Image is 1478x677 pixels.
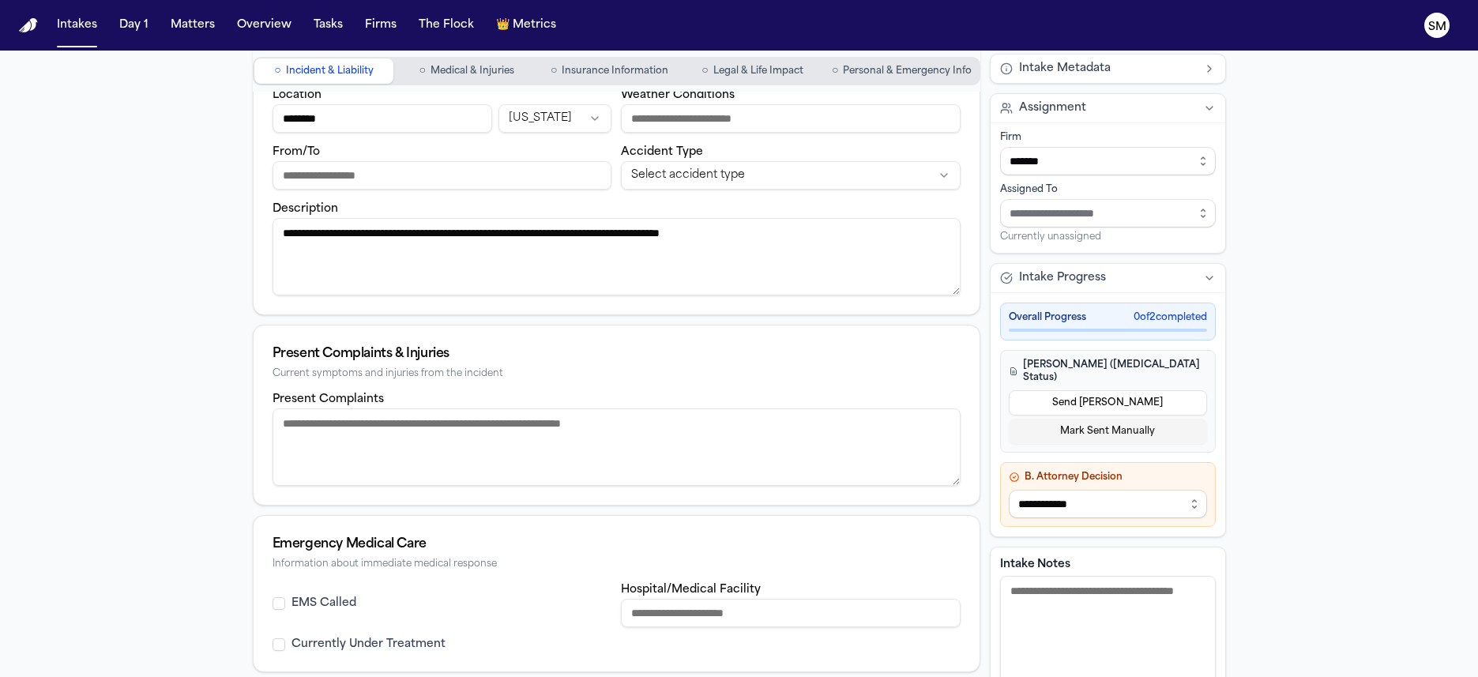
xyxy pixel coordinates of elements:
input: Assign to staff member [1000,199,1216,228]
label: Location [273,89,322,101]
button: Go to Incident & Liability [254,58,394,84]
button: Incident state [498,104,611,133]
button: The Flock [412,11,480,39]
label: Currently Under Treatment [291,637,446,653]
button: Go to Personal & Emergency Info [825,58,978,84]
label: Intake Notes [1000,557,1216,573]
span: ○ [701,63,708,79]
label: Accident Type [621,146,703,158]
span: Legal & Life Impact [713,65,803,77]
span: 0 of 2 completed [1134,311,1207,324]
span: ○ [274,63,280,79]
button: Assignment [991,94,1225,122]
label: From/To [273,146,320,158]
div: Firm [1000,131,1216,144]
span: Overall Progress [1009,311,1086,324]
input: From/To destination [273,161,612,190]
a: Home [19,18,38,33]
button: Go to Legal & Life Impact [683,58,822,84]
label: Weather Conditions [621,89,735,101]
span: ○ [419,63,426,79]
h4: B. Attorney Decision [1009,471,1207,483]
button: Tasks [307,11,349,39]
button: crownMetrics [490,11,562,39]
span: ○ [832,63,838,79]
button: Go to Insurance Information [540,58,679,84]
button: Intakes [51,11,103,39]
div: Assigned To [1000,183,1216,196]
span: Incident & Liability [286,65,374,77]
span: Intake Metadata [1019,61,1111,77]
div: Present Complaints & Injuries [273,344,961,363]
img: Finch Logo [19,18,38,33]
button: Intake Progress [991,264,1225,292]
textarea: Incident description [273,218,961,295]
div: Current symptoms and injuries from the incident [273,368,961,380]
div: Emergency Medical Care [273,535,961,554]
label: EMS Called [291,596,356,611]
input: Weather conditions [621,104,961,133]
span: Assignment [1019,100,1086,116]
h4: [PERSON_NAME] ([MEDICAL_DATA] Status) [1009,359,1207,384]
span: Medical & Injuries [431,65,514,77]
input: Incident location [273,104,492,133]
div: Information about immediate medical response [273,559,961,570]
button: Firms [359,11,403,39]
input: Hospital or medical facility [621,599,961,627]
span: Intake Progress [1019,270,1106,286]
button: Matters [164,11,221,39]
span: Currently unassigned [1000,231,1101,243]
span: Personal & Emergency Info [843,65,972,77]
button: Overview [231,11,298,39]
label: Description [273,203,338,215]
span: Insurance Information [562,65,668,77]
button: Day 1 [113,11,155,39]
textarea: Present complaints [273,408,961,486]
input: Select firm [1000,147,1216,175]
button: Go to Medical & Injuries [397,58,536,84]
button: Intake Metadata [991,55,1225,83]
label: Present Complaints [273,393,384,405]
button: Send [PERSON_NAME] [1009,390,1207,416]
label: Hospital/Medical Facility [621,584,761,596]
span: ○ [551,63,557,79]
button: Mark Sent Manually [1009,419,1207,444]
